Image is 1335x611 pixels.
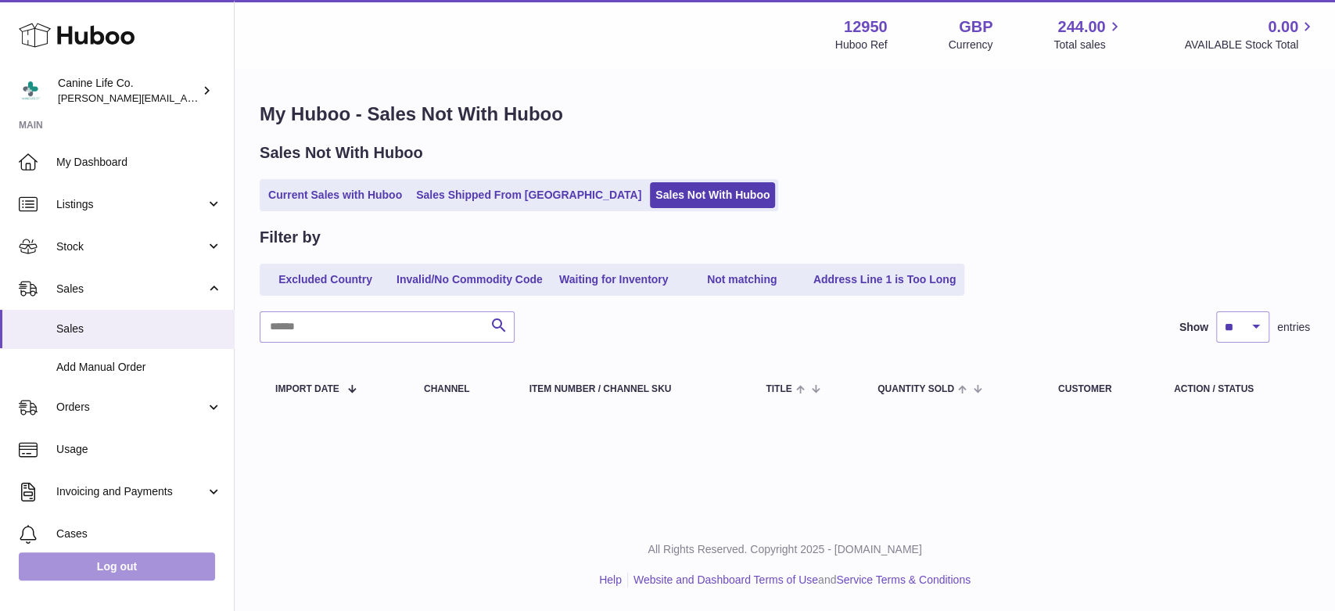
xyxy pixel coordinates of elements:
h2: Sales Not With Huboo [260,142,423,164]
span: entries [1277,320,1310,335]
a: Website and Dashboard Terms of Use [633,573,818,586]
span: Stock [56,239,206,254]
a: 0.00 AVAILABLE Stock Total [1184,16,1316,52]
label: Show [1179,320,1208,335]
span: AVAILABLE Stock Total [1184,38,1316,52]
span: My Dashboard [56,155,222,170]
a: Log out [19,552,215,580]
div: Channel [424,384,498,394]
a: Current Sales with Huboo [263,182,407,208]
a: Not matching [680,267,805,293]
strong: 12950 [844,16,888,38]
a: Waiting for Inventory [551,267,676,293]
a: Help [599,573,622,586]
div: Huboo Ref [835,38,888,52]
span: Quantity Sold [877,384,954,394]
div: Item Number / Channel SKU [529,384,735,394]
a: Service Terms & Conditions [836,573,971,586]
span: Add Manual Order [56,360,222,375]
a: Invalid/No Commodity Code [391,267,548,293]
div: Canine Life Co. [58,76,199,106]
h1: My Huboo - Sales Not With Huboo [260,102,1310,127]
h2: Filter by [260,227,321,248]
span: Listings [56,197,206,212]
div: Customer [1058,384,1143,394]
strong: GBP [959,16,992,38]
a: 244.00 Total sales [1053,16,1123,52]
div: Currency [949,38,993,52]
span: 244.00 [1057,16,1105,38]
img: kevin@clsgltd.co.uk [19,79,42,102]
span: Import date [275,384,339,394]
span: Orders [56,400,206,415]
span: [PERSON_NAME][EMAIL_ADDRESS][DOMAIN_NAME] [58,92,314,104]
a: Excluded Country [263,267,388,293]
a: Sales Shipped From [GEOGRAPHIC_DATA] [411,182,647,208]
span: Invoicing and Payments [56,484,206,499]
div: Action / Status [1174,384,1294,394]
span: Sales [56,322,222,336]
span: 0.00 [1268,16,1298,38]
span: Sales [56,282,206,297]
span: Cases [56,527,222,541]
span: Usage [56,442,222,457]
a: Sales Not With Huboo [650,182,775,208]
p: All Rights Reserved. Copyright 2025 - [DOMAIN_NAME] [247,542,1322,557]
li: and [628,573,971,588]
span: Title [766,384,791,394]
span: Total sales [1053,38,1123,52]
a: Address Line 1 is Too Long [808,267,962,293]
